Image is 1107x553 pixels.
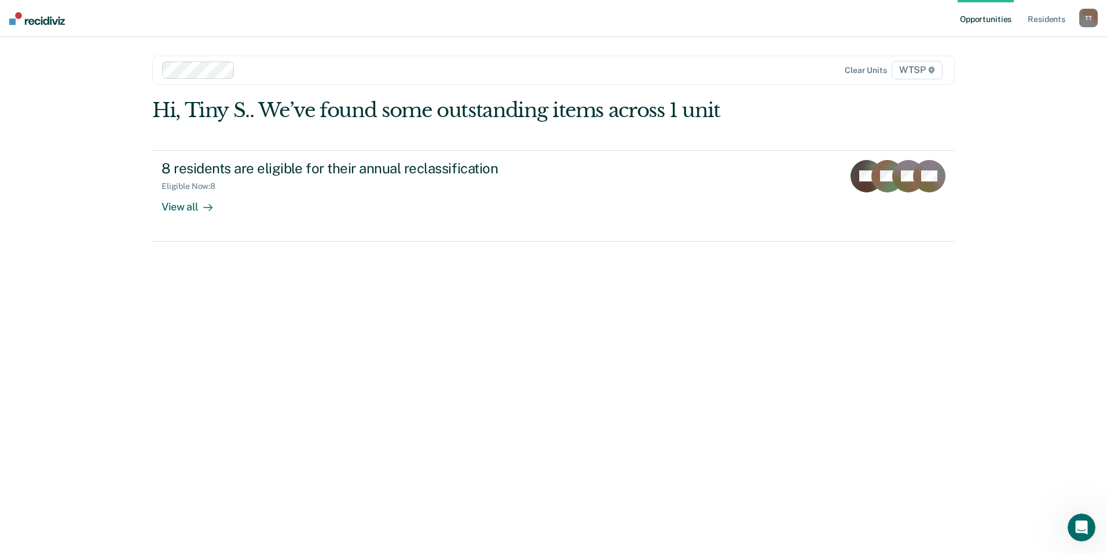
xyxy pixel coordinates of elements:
[1068,514,1095,541] iframe: Intercom live chat
[152,99,794,122] div: Hi, Tiny S.. We’ve found some outstanding items across 1 unit
[1079,9,1098,27] div: T T
[162,191,226,213] div: View all
[845,66,887,75] div: Clear units
[162,181,225,191] div: Eligible Now : 8
[162,160,568,177] div: 8 residents are eligible for their annual reclassification
[9,12,65,25] img: Recidiviz
[1079,9,1098,27] button: TT
[892,61,943,79] span: WTSP
[152,150,955,242] a: 8 residents are eligible for their annual reclassificationEligible Now:8View all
